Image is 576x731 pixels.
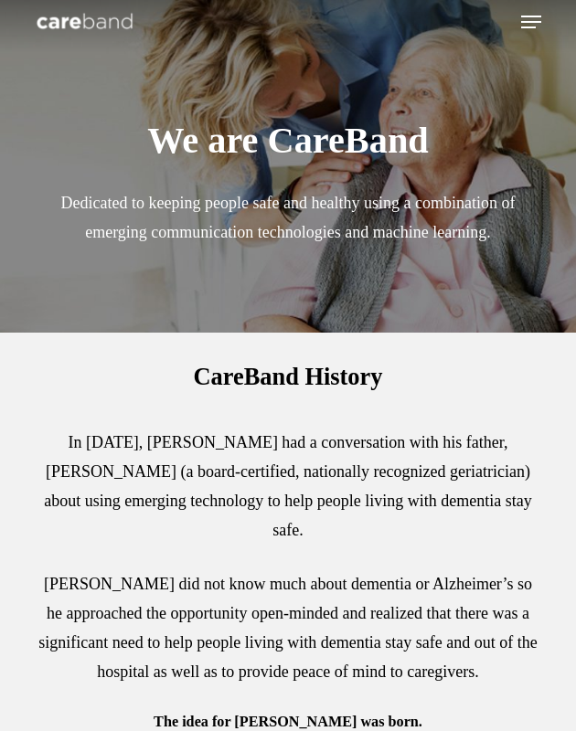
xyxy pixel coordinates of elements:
[35,188,541,247] p: Dedicated to keeping people safe and healthy using a combination of emerging communication techno...
[35,428,541,569] p: In [DATE], [PERSON_NAME] had a conversation with his father, [PERSON_NAME] (a board-certified, na...
[35,569,541,711] p: [PERSON_NAME] did not know much about dementia or Alzheimer’s so he approached the opportunity op...
[35,118,541,164] h1: We are CareBand
[194,363,383,390] span: CareBand History
[521,13,541,31] a: Navigation Menu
